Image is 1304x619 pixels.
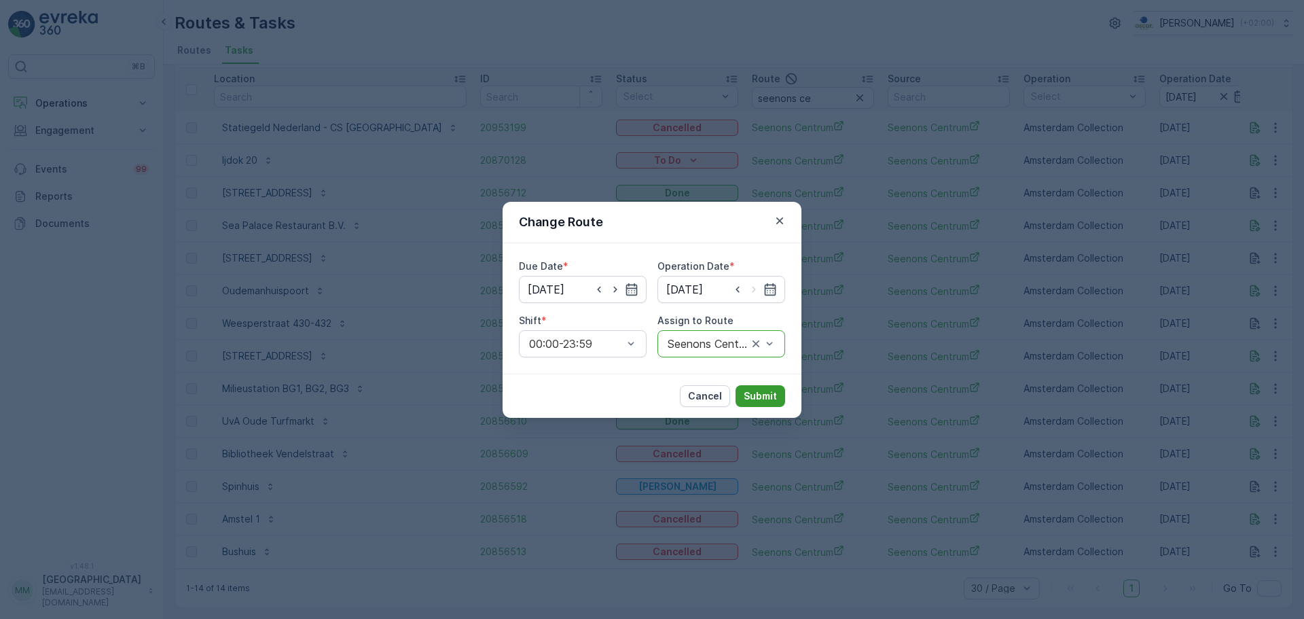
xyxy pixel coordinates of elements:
label: Shift [519,315,541,326]
p: Cancel [688,389,722,403]
button: Cancel [680,385,730,407]
label: Assign to Route [657,315,733,326]
p: Submit [744,389,777,403]
label: Operation Date [657,260,729,272]
button: Submit [736,385,785,407]
label: Due Date [519,260,563,272]
p: Change Route [519,213,603,232]
input: dd/mm/yyyy [657,276,785,303]
input: dd/mm/yyyy [519,276,647,303]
